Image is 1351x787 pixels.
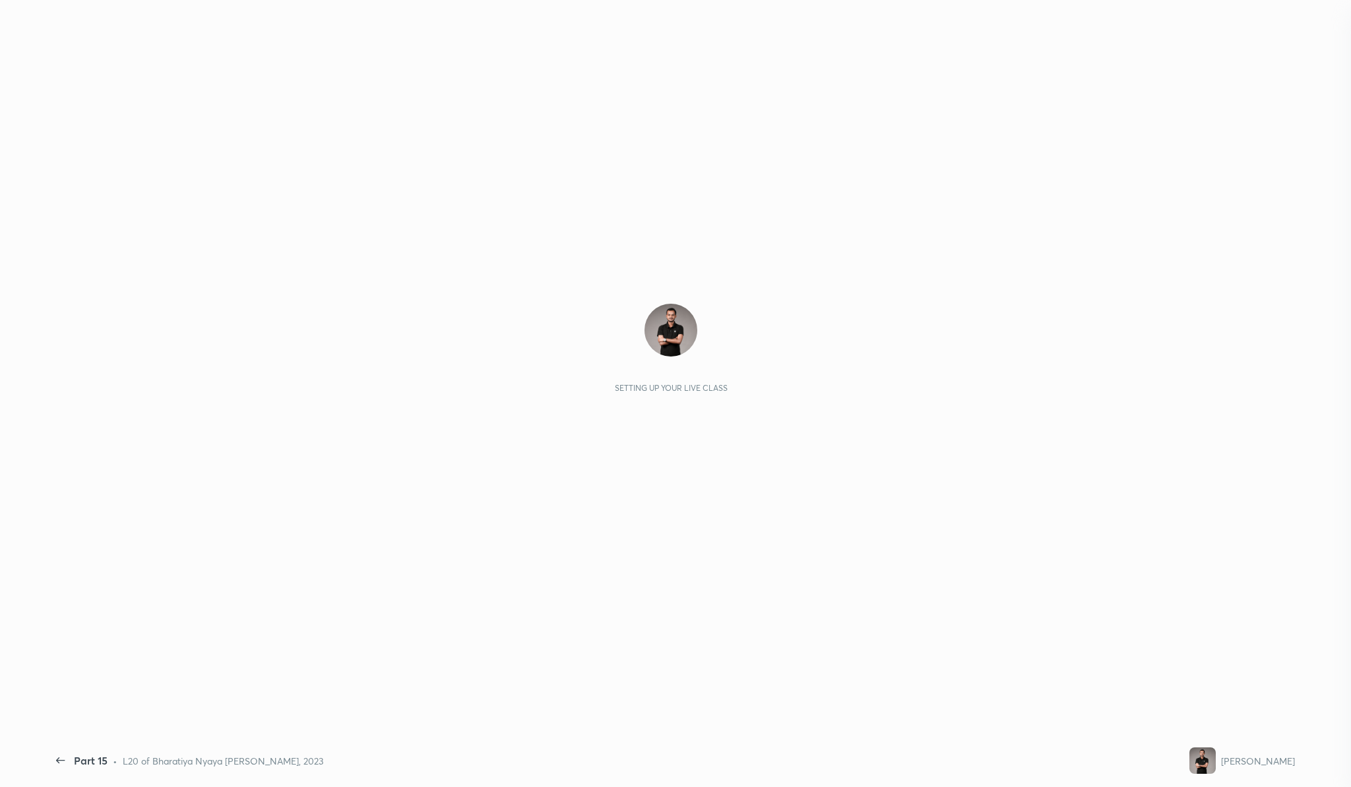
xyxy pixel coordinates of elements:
[74,753,108,769] div: Part 15
[644,304,697,357] img: 9f6949702e7c485d94fd61f2cce3248e.jpg
[1189,747,1216,774] img: 9f6949702e7c485d94fd61f2cce3248e.jpg
[1221,754,1295,768] div: [PERSON_NAME]
[123,754,323,768] div: L20 of Bharatiya Nyaya [PERSON_NAME], 2023
[113,754,117,768] div: •
[615,383,728,393] div: Setting up your live class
